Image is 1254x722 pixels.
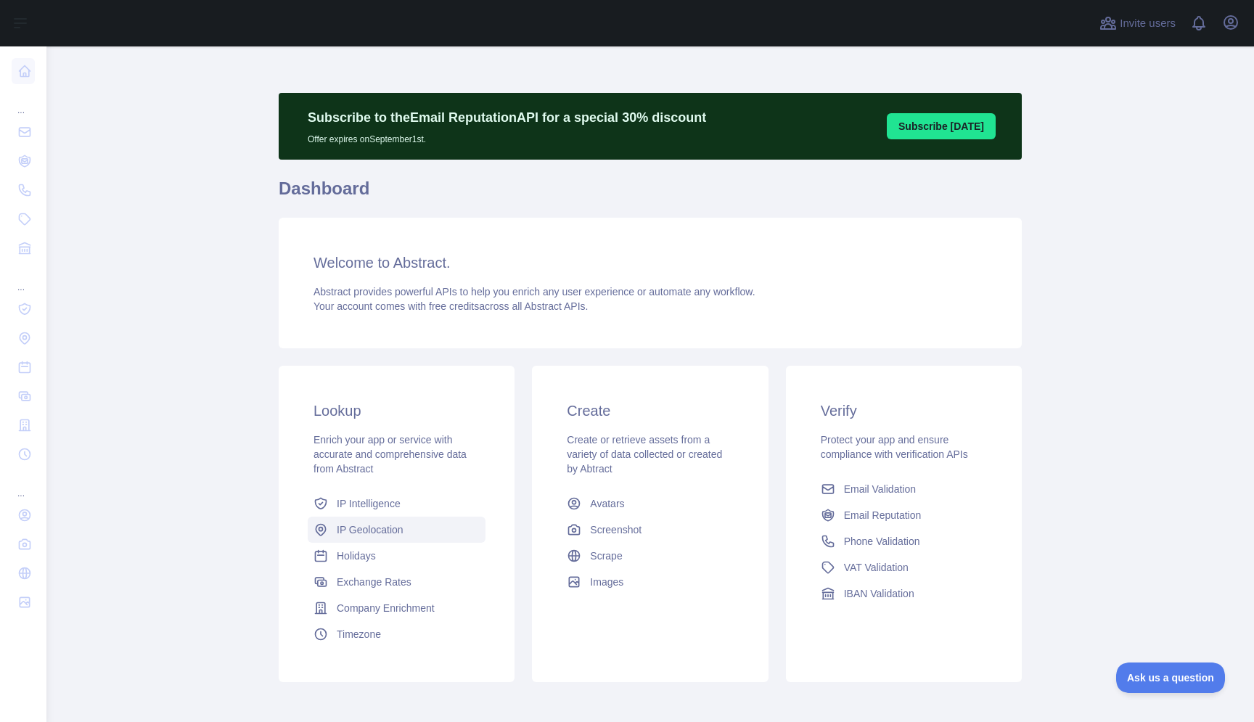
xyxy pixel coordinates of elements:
a: VAT Validation [815,554,993,581]
a: Screenshot [561,517,739,543]
span: Exchange Rates [337,575,411,589]
a: IP Intelligence [308,491,485,517]
a: Holidays [308,543,485,569]
a: Company Enrichment [308,595,485,621]
a: IBAN Validation [815,581,993,607]
a: Avatars [561,491,739,517]
span: Email Validation [844,482,916,496]
div: ... [12,470,35,499]
div: ... [12,87,35,116]
span: IP Intelligence [337,496,401,511]
span: Avatars [590,496,624,511]
h3: Verify [821,401,987,421]
a: Scrape [561,543,739,569]
span: Invite users [1120,15,1176,32]
a: Timezone [308,621,485,647]
iframe: Toggle Customer Support [1116,662,1225,693]
h3: Lookup [313,401,480,421]
span: VAT Validation [844,560,909,575]
button: Subscribe [DATE] [887,113,996,139]
span: Your account comes with across all Abstract APIs. [313,300,588,312]
span: Screenshot [590,522,642,537]
span: Abstract provides powerful APIs to help you enrich any user experience or automate any workflow. [313,286,755,298]
span: free credits [429,300,479,312]
h1: Dashboard [279,177,1022,212]
h3: Welcome to Abstract. [313,253,987,273]
span: IBAN Validation [844,586,914,601]
span: Protect your app and ensure compliance with verification APIs [821,434,968,460]
a: Email Validation [815,476,993,502]
h3: Create [567,401,733,421]
a: Phone Validation [815,528,993,554]
span: Enrich your app or service with accurate and comprehensive data from Abstract [313,434,467,475]
p: Subscribe to the Email Reputation API for a special 30 % discount [308,107,706,128]
a: Images [561,569,739,595]
span: Images [590,575,623,589]
span: Scrape [590,549,622,563]
span: Holidays [337,549,376,563]
span: Email Reputation [844,508,922,522]
span: Create or retrieve assets from a variety of data collected or created by Abtract [567,434,722,475]
span: Phone Validation [844,534,920,549]
span: IP Geolocation [337,522,403,537]
a: Exchange Rates [308,569,485,595]
span: Company Enrichment [337,601,435,615]
a: Email Reputation [815,502,993,528]
div: ... [12,264,35,293]
button: Invite users [1097,12,1179,35]
a: IP Geolocation [308,517,485,543]
p: Offer expires on September 1st. [308,128,706,145]
span: Timezone [337,627,381,641]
